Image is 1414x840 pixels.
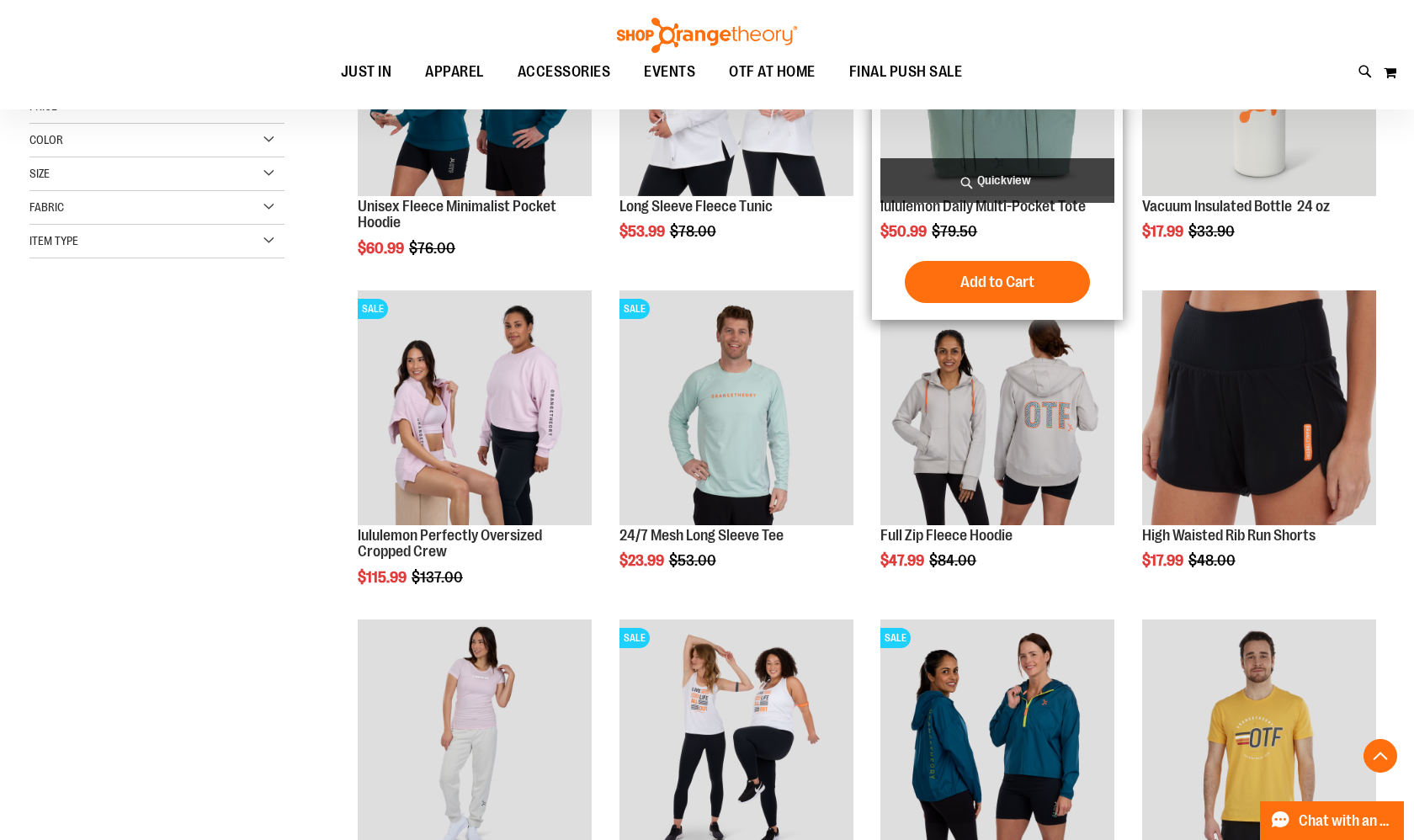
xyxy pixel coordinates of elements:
[929,552,979,569] span: $84.00
[872,282,1123,612] div: product
[619,198,773,215] a: Long Sleeve Fleece Tunic
[425,53,484,91] span: APPAREL
[880,290,1114,524] img: Main Image of 1457091
[619,290,853,527] a: Main Image of 1457095SALE
[619,223,667,240] span: $53.99
[644,53,695,91] span: EVENTS
[619,290,853,524] img: Main Image of 1457095
[960,273,1034,291] span: Add to Cart
[611,282,862,612] div: product
[341,53,392,91] span: JUST IN
[409,240,458,257] span: $76.00
[29,200,64,214] span: Fabric
[880,290,1114,527] a: Main Image of 1457091SALE
[614,18,800,53] img: Shop Orangetheory
[518,53,611,91] span: ACCESSORIES
[1142,223,1186,240] span: $17.99
[619,299,650,319] span: SALE
[358,240,407,257] span: $60.99
[880,628,911,648] span: SALE
[1299,813,1394,829] span: Chat with an Expert
[670,223,719,240] span: $78.00
[1188,223,1237,240] span: $33.90
[1142,552,1186,569] span: $17.99
[358,198,556,231] a: Unisex Fleece Minimalist Pocket Hoodie
[29,133,63,146] span: Color
[1142,198,1330,215] a: Vacuum Insulated Bottle 24 oz
[1188,552,1238,569] span: $48.00
[1142,527,1316,544] a: High Waisted Rib Run Shorts
[880,552,927,569] span: $47.99
[880,527,1013,544] a: Full Zip Fleece Hoodie
[358,569,409,586] span: $115.99
[669,552,719,569] span: $53.00
[880,198,1086,215] a: lululemon Daily Multi-Pocket Tote
[619,552,667,569] span: $23.99
[880,158,1114,203] a: Quickview
[358,299,388,319] span: SALE
[849,53,963,91] span: FINAL PUSH SALE
[1142,290,1376,524] img: High Waisted Rib Run Shorts
[619,628,650,648] span: SALE
[29,234,78,247] span: Item Type
[349,282,600,629] div: product
[358,527,542,561] a: lululemon Perfectly Oversized Cropped Crew
[1134,282,1385,612] div: product
[358,290,592,527] a: lululemon Perfectly Oversized Cropped CrewSALE
[1363,739,1397,773] button: Back To Top
[932,223,980,240] span: $79.50
[619,527,784,544] a: 24/7 Mesh Long Sleeve Tee
[729,53,816,91] span: OTF AT HOME
[1142,290,1376,527] a: High Waisted Rib Run Shorts
[412,569,465,586] span: $137.00
[880,223,929,240] span: $50.99
[29,167,50,180] span: Size
[358,290,592,524] img: lululemon Perfectly Oversized Cropped Crew
[1260,801,1405,840] button: Chat with an Expert
[905,261,1090,303] button: Add to Cart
